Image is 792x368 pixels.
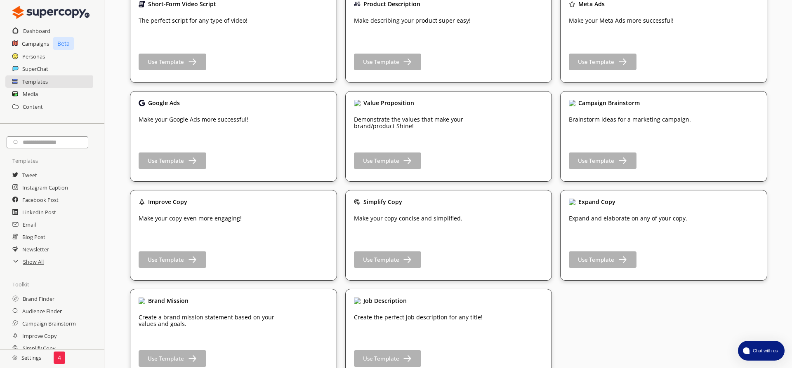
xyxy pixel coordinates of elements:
p: The perfect script for any type of video! [139,17,247,24]
button: Use Template [569,152,636,169]
b: Use Template [363,256,399,263]
p: 4 [58,354,61,361]
b: Use Template [578,58,614,66]
img: Close [354,199,361,205]
img: Close [354,298,361,304]
a: Instagram Caption [22,181,68,194]
button: Use Template [569,251,636,268]
b: Use Template [148,355,184,362]
img: Close [569,1,575,7]
a: Newsletter [22,243,49,255]
button: Use Template [139,251,206,268]
a: Campaign Brainstorm [22,317,76,330]
b: Improve Copy [148,198,187,206]
b: Value Proposition [363,99,414,107]
img: Close [139,100,145,106]
p: Make your copy even more engaging! [139,215,242,222]
p: Demonstrate the values that make your brand/product Shine! [354,116,490,129]
p: Expand and elaborate on any of your copy. [569,215,687,222]
a: Email [23,218,36,231]
b: Google Ads [148,99,180,107]
p: Make your Google Ads more successful! [139,116,248,123]
a: Blog Post [22,231,45,243]
a: Templates [22,75,48,88]
b: Expand Copy [578,198,615,206]
p: Create the perfect job description for any title! [354,314,483,321]
button: atlas-launcher [738,341,785,361]
button: Use Template [354,350,422,367]
a: SuperChat [22,63,48,75]
b: Use Template [578,157,614,164]
button: Use Template [354,152,422,169]
button: Use Template [139,152,206,169]
a: Personas [22,50,45,63]
button: Use Template [139,54,206,70]
b: Use Template [363,58,399,66]
b: Campaign Brainstorm [578,99,640,107]
b: Job Description [363,297,407,305]
a: Improve Copy [22,330,57,342]
b: Use Template [578,256,614,263]
button: Use Template [354,251,422,268]
img: Close [139,1,145,7]
a: Audience Finder [22,305,62,317]
img: Close [139,199,145,205]
b: Use Template [363,157,399,164]
b: Use Template [148,256,184,263]
a: LinkedIn Post [22,206,56,218]
a: Simplify Copy [23,342,55,354]
span: Chat with us [750,347,780,354]
a: Dashboard [23,25,50,37]
p: Make describing your product super easy! [354,17,471,24]
img: Close [354,1,361,7]
p: Create a brand mission statement based on your values and goals. [139,314,275,327]
b: Brand Mission [148,297,189,305]
a: Media [23,88,38,100]
p: Make your copy concise and simplified. [354,215,462,222]
a: Content [23,101,43,113]
img: Close [569,199,575,205]
a: Brand Finder [23,293,54,305]
a: Show All [23,255,44,268]
a: Tweet [22,169,37,181]
p: Beta [53,37,74,50]
img: Close [354,100,361,106]
b: Use Template [148,58,184,66]
p: Make your Meta Ads more successful! [569,17,674,24]
button: Use Template [569,54,636,70]
img: Close [12,355,17,360]
b: Use Template [148,157,184,164]
img: Close [139,298,145,304]
a: Facebook Post [22,194,59,206]
b: Use Template [363,355,399,362]
b: Simplify Copy [363,198,402,206]
a: Campaigns [22,38,49,50]
p: Brainstorm ideas for a marketing campaign. [569,116,691,123]
img: Close [569,100,575,106]
img: Close [12,4,90,21]
button: Use Template [139,350,206,367]
button: Use Template [354,54,422,70]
